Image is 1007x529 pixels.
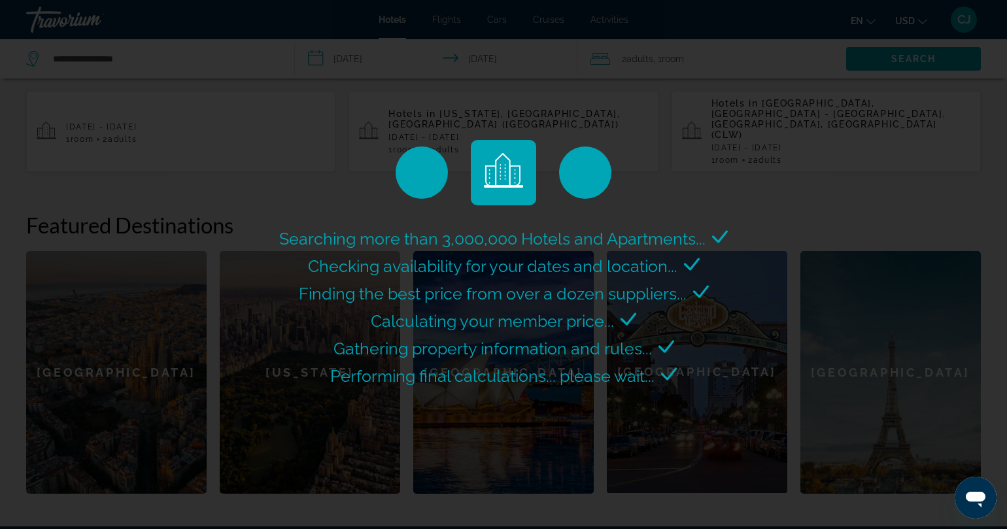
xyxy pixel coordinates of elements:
span: Calculating your member price... [371,311,614,331]
span: Searching more than 3,000,000 Hotels and Apartments... [279,229,706,248]
span: Performing final calculations... please wait... [330,366,655,386]
span: Checking availability for your dates and location... [308,256,677,276]
span: Finding the best price from over a dozen suppliers... [299,284,687,303]
span: Gathering property information and rules... [333,339,652,358]
iframe: Button to launch messaging window [955,477,997,519]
